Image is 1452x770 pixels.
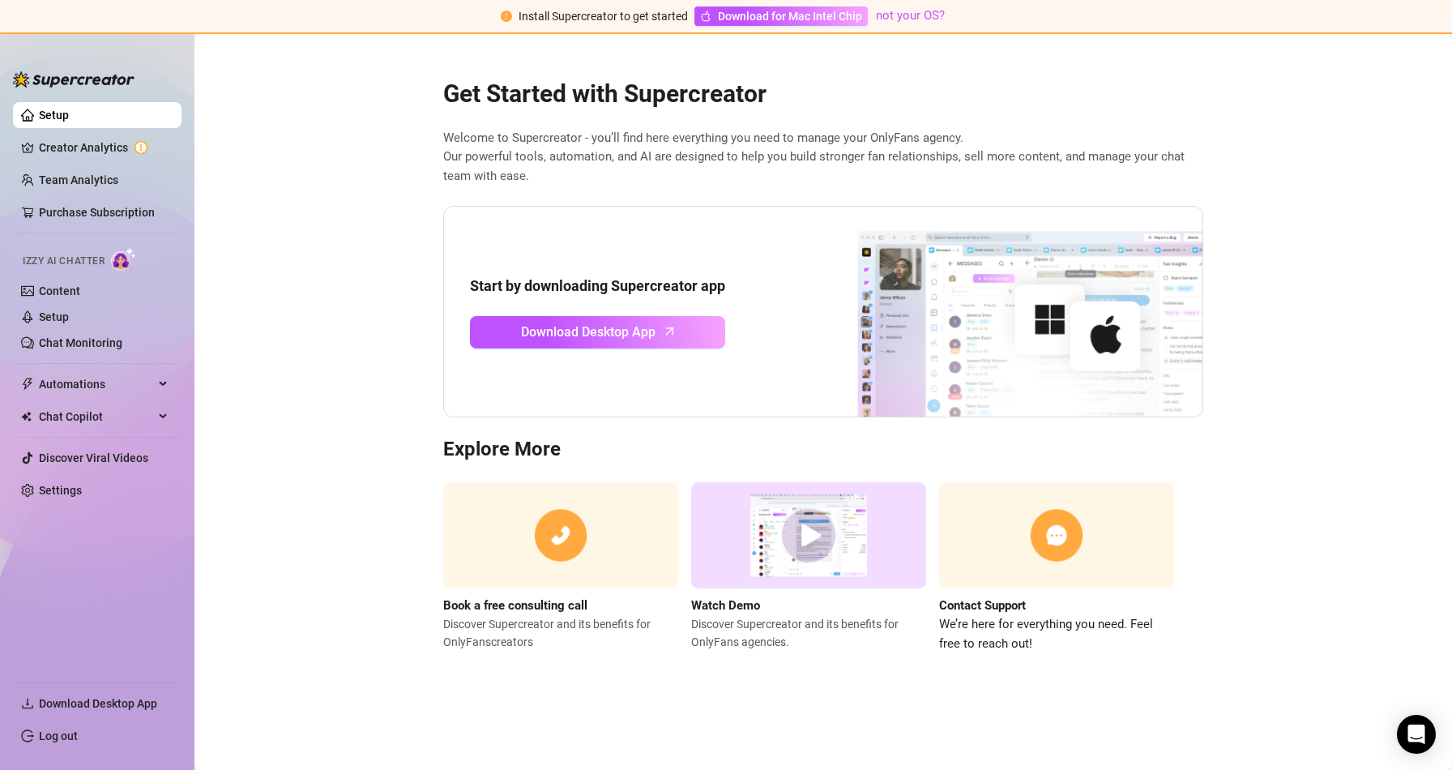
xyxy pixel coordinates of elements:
span: Chat Copilot [39,404,154,430]
a: Book a free consulting callDiscover Supercreator and its benefits for OnlyFanscreators [443,482,678,653]
span: Izzy AI Chatter [23,254,105,269]
img: contact support [939,482,1174,588]
span: Install Supercreator to get started [519,10,688,23]
strong: Contact Support [939,598,1026,613]
a: Setup [39,109,69,122]
span: exclamation-circle [501,11,512,22]
span: Automations [39,371,154,397]
span: download [21,697,34,710]
strong: Watch Demo [691,598,760,613]
span: Download Desktop App [521,322,656,342]
a: Team Analytics [39,173,118,186]
a: Log out [39,729,78,742]
img: Chat Copilot [21,411,32,422]
span: Discover Supercreator and its benefits for OnlyFans agencies. [691,615,926,651]
span: arrow-up [660,322,679,340]
a: Watch DemoDiscover Supercreator and its benefits for OnlyFans agencies. [691,482,926,653]
strong: Book a free consulting call [443,598,587,613]
img: logo-BBDzfeDw.svg [13,71,135,88]
h2: Get Started with Supercreator [443,79,1203,109]
span: Discover Supercreator and its benefits for OnlyFans creators [443,615,678,651]
a: Settings [39,484,82,497]
strong: Start by downloading Supercreator app [470,277,725,294]
span: We’re here for everything you need. Feel free to reach out! [939,615,1174,653]
a: Chat Monitoring [39,336,122,349]
img: consulting call [443,482,678,588]
div: Open Intercom Messenger [1397,715,1436,754]
a: not your OS? [876,8,945,23]
img: AI Chatter [111,247,136,271]
a: Download for Mac Intel Chip [694,6,868,26]
img: supercreator demo [691,482,926,588]
img: download app [797,207,1202,417]
span: apple [700,11,711,22]
h3: Explore More [443,437,1203,463]
a: Download Desktop Apparrow-up [470,316,725,349]
a: Content [39,284,80,297]
a: Purchase Subscription [39,199,169,225]
span: Welcome to Supercreator - you’ll find here everything you need to manage your OnlyFans agency. Ou... [443,129,1203,186]
a: Setup [39,310,69,323]
span: Download Desktop App [39,697,157,710]
a: Creator Analytics exclamation-circle [39,135,169,160]
span: thunderbolt [21,378,34,391]
span: Download for Mac Intel Chip [718,7,862,25]
a: Discover Viral Videos [39,451,148,464]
